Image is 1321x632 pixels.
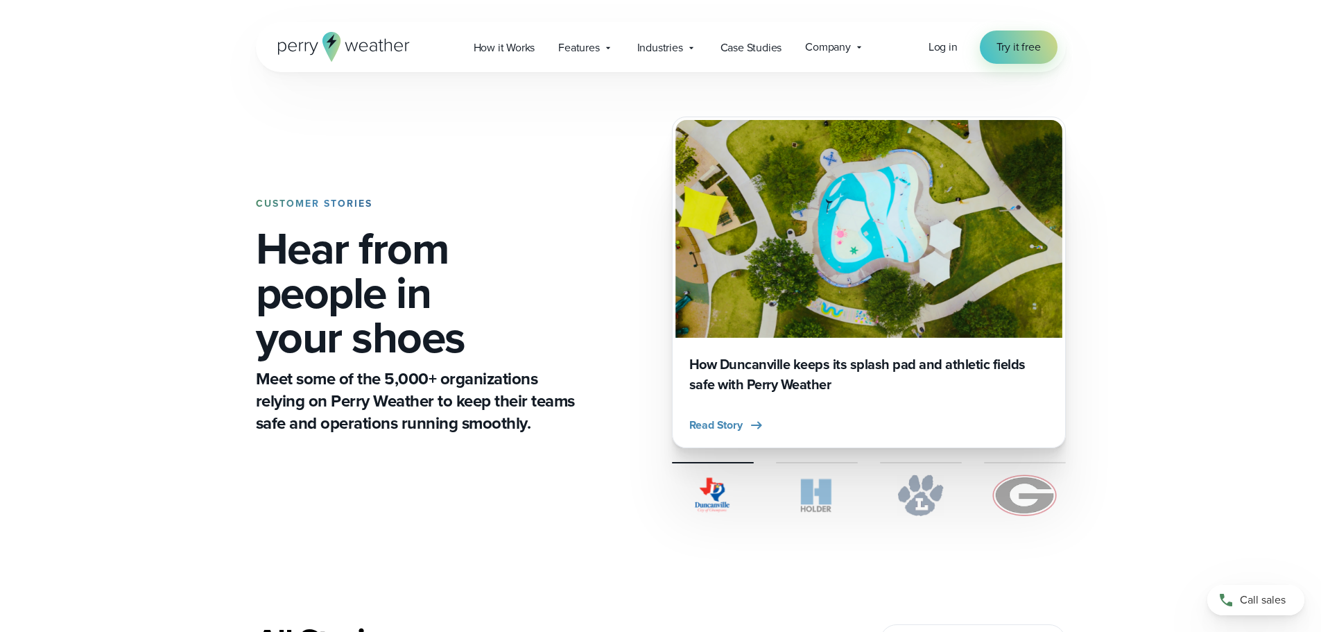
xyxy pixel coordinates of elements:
h1: Hear from people in your shoes [256,226,580,359]
span: Try it free [996,39,1041,55]
strong: CUSTOMER STORIES [256,196,372,211]
span: Read Story [689,417,743,434]
span: Company [805,39,851,55]
span: How it Works [474,40,535,56]
img: City of Duncanville Logo [672,475,754,516]
a: Log in [929,39,958,55]
span: Case Studies [720,40,782,56]
h3: How Duncanville keeps its splash pad and athletic fields safe with Perry Weather [689,355,1048,395]
a: How it Works [462,33,547,62]
img: Holder.svg [776,475,858,516]
img: Duncanville Splash Pad [675,120,1062,338]
span: Features [558,40,599,56]
span: Industries [637,40,683,56]
span: Call sales [1240,592,1286,608]
div: 1 of 4 [672,117,1066,448]
a: Case Studies [709,33,794,62]
p: Meet some of the 5,000+ organizations relying on Perry Weather to keep their teams safe and opera... [256,368,580,434]
a: Try it free [980,31,1057,64]
a: Duncanville Splash Pad How Duncanville keeps its splash pad and athletic fields safe with Perry W... [672,117,1066,448]
div: slideshow [672,117,1066,448]
a: Call sales [1207,585,1304,615]
button: Read Story [689,417,765,434]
